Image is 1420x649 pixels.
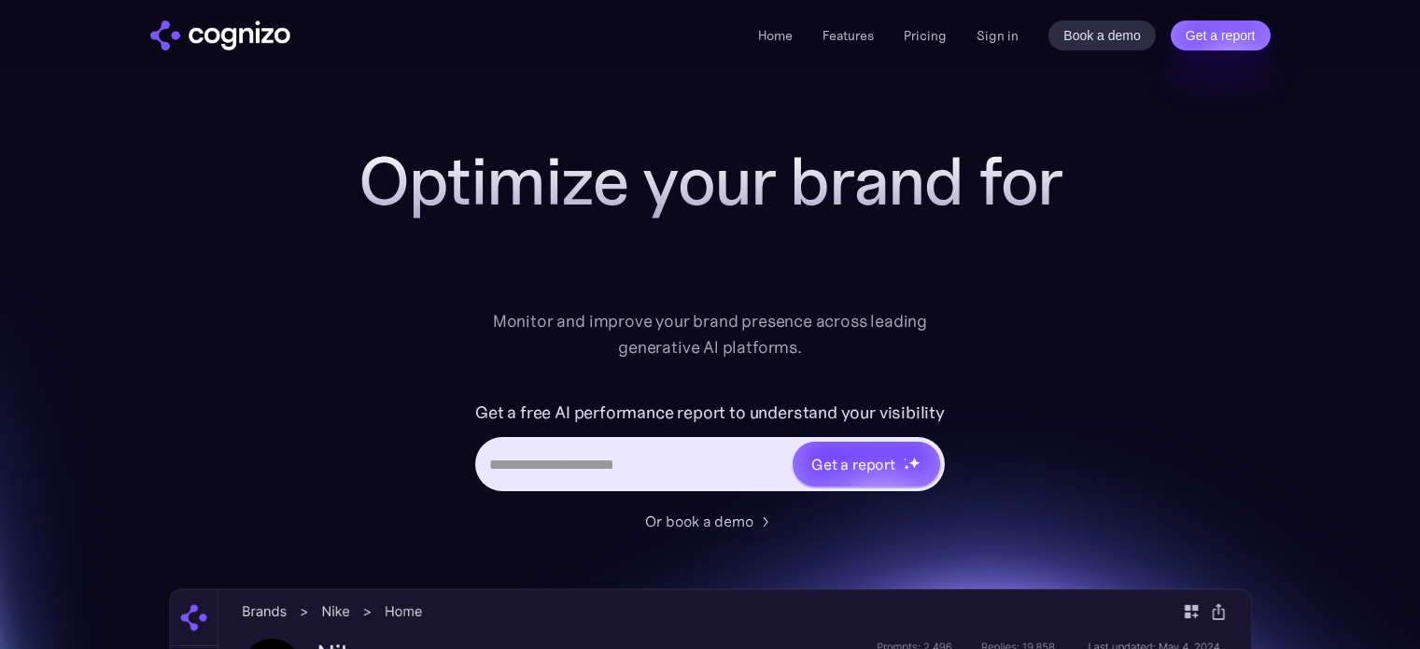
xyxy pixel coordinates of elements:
[791,440,942,488] a: Get a reportstarstarstar
[481,308,940,360] div: Monitor and improve your brand presence across leading generative AI platforms.
[475,398,945,501] form: Hero URL Input Form
[150,21,290,50] a: home
[645,510,776,532] a: Or book a demo
[1171,21,1271,50] a: Get a report
[337,144,1084,219] h1: Optimize your brand for
[904,27,947,44] a: Pricing
[645,510,753,532] div: Or book a demo
[908,457,921,469] img: star
[904,458,907,460] img: star
[977,24,1019,47] a: Sign in
[758,27,793,44] a: Home
[150,21,290,50] img: cognizo logo
[811,453,895,475] div: Get a report
[822,27,874,44] a: Features
[904,464,910,471] img: star
[1048,21,1156,50] a: Book a demo
[475,398,945,428] label: Get a free AI performance report to understand your visibility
